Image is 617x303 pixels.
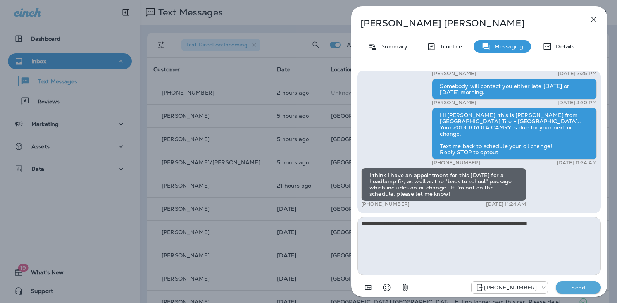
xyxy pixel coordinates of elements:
[486,201,526,207] p: [DATE] 11:24 AM
[432,100,476,106] p: [PERSON_NAME]
[432,71,476,77] p: [PERSON_NAME]
[361,201,410,207] p: [PHONE_NUMBER]
[432,79,597,100] div: Somebody will contact you either late [DATE] or [DATE] morning.
[552,43,574,50] p: Details
[360,18,572,29] p: [PERSON_NAME] [PERSON_NAME]
[557,160,597,166] p: [DATE] 11:24 AM
[436,43,462,50] p: Timeline
[360,280,376,295] button: Add in a premade template
[379,280,395,295] button: Select an emoji
[472,283,548,292] div: +1 (984) 409-9300
[562,284,595,291] p: Send
[558,100,597,106] p: [DATE] 4:20 PM
[432,160,480,166] p: [PHONE_NUMBER]
[556,281,601,294] button: Send
[558,71,597,77] p: [DATE] 2:25 PM
[484,284,537,291] p: [PHONE_NUMBER]
[361,168,526,201] div: I think I have an appointment for this [DATE] for a headlamp fix, as well as the "back to school"...
[377,43,407,50] p: Summary
[432,108,597,160] div: Hi [PERSON_NAME], this is [PERSON_NAME] from [GEOGRAPHIC_DATA] Tire - [GEOGRAPHIC_DATA].. Your 20...
[491,43,523,50] p: Messaging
